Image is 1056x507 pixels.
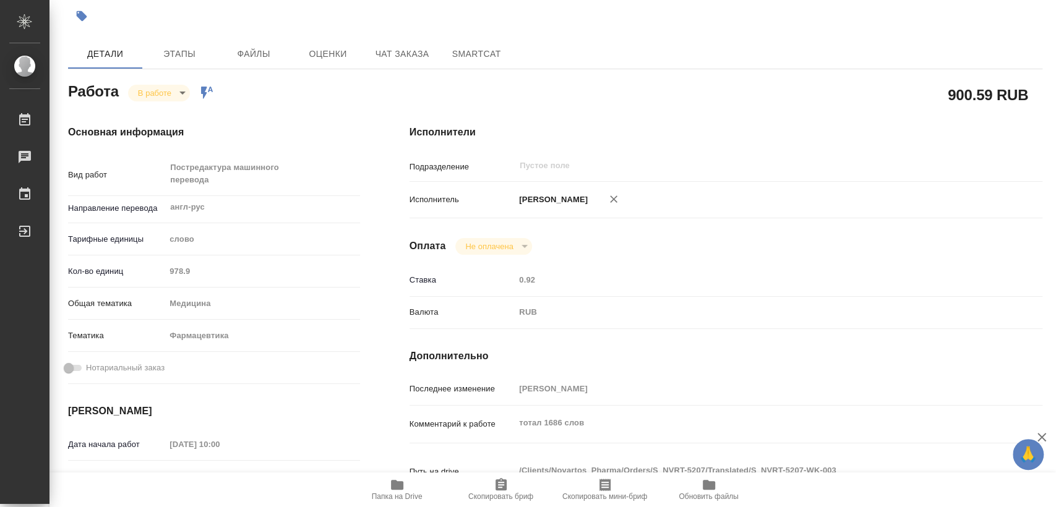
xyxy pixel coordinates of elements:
input: Пустое поле [165,435,273,453]
button: Скопировать бриф [449,472,553,507]
button: Обновить файлы [657,472,761,507]
button: Не оплачена [461,241,517,252]
textarea: /Clients/Novartos_Pharma/Orders/S_NVRT-5207/Translated/S_NVRT-5207-WK-003 [515,460,989,481]
textarea: тотал 1686 слов [515,412,989,433]
p: Валюта [410,306,515,318]
span: Папка на Drive [372,492,423,501]
h4: Основная информация [68,125,360,140]
p: Комментарий к работе [410,418,515,430]
div: В работе [455,238,531,255]
input: Пустое поле [165,471,273,488]
p: Последнее изменение [410,383,515,395]
h4: Исполнители [410,125,1042,140]
p: Общая тематика [68,297,165,310]
h4: [PERSON_NAME] [68,404,360,419]
span: SmartCat [447,46,506,62]
span: Оценки [298,46,358,62]
span: Чат заказа [372,46,432,62]
span: Скопировать бриф [468,492,533,501]
button: 🙏 [1013,439,1044,470]
button: Скопировать мини-бриф [553,472,657,507]
p: Дата начала работ [68,438,165,451]
button: Папка на Drive [345,472,449,507]
div: Фармацевтика [165,325,359,346]
p: Вид работ [68,169,165,181]
span: Нотариальный заказ [86,362,165,374]
input: Пустое поле [165,262,359,280]
p: Ставка [410,274,515,286]
span: Скопировать мини-бриф [562,492,647,501]
p: Подразделение [410,161,515,173]
p: Тематика [68,330,165,342]
h4: Дополнительно [410,349,1042,364]
button: Добавить тэг [68,2,95,30]
div: RUB [515,302,989,323]
button: В работе [134,88,175,98]
h2: 900.59 RUB [948,84,1028,105]
span: Файлы [224,46,283,62]
span: Детали [75,46,135,62]
button: Удалить исполнителя [600,185,627,213]
p: Направление перевода [68,202,165,215]
input: Пустое поле [518,158,960,173]
h2: Работа [68,79,119,101]
h4: Оплата [410,239,446,253]
p: Исполнитель [410,194,515,206]
p: [PERSON_NAME] [515,194,588,206]
p: Тарифные единицы [68,233,165,245]
p: Кол-во единиц [68,265,165,278]
span: 🙏 [1018,441,1039,467]
p: Путь на drive [410,466,515,478]
div: слово [165,229,359,250]
span: Этапы [150,46,209,62]
input: Пустое поле [515,380,989,398]
input: Пустое поле [515,271,989,289]
div: Медицина [165,293,359,314]
div: В работе [128,85,190,101]
span: Обновить файлы [679,492,739,501]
